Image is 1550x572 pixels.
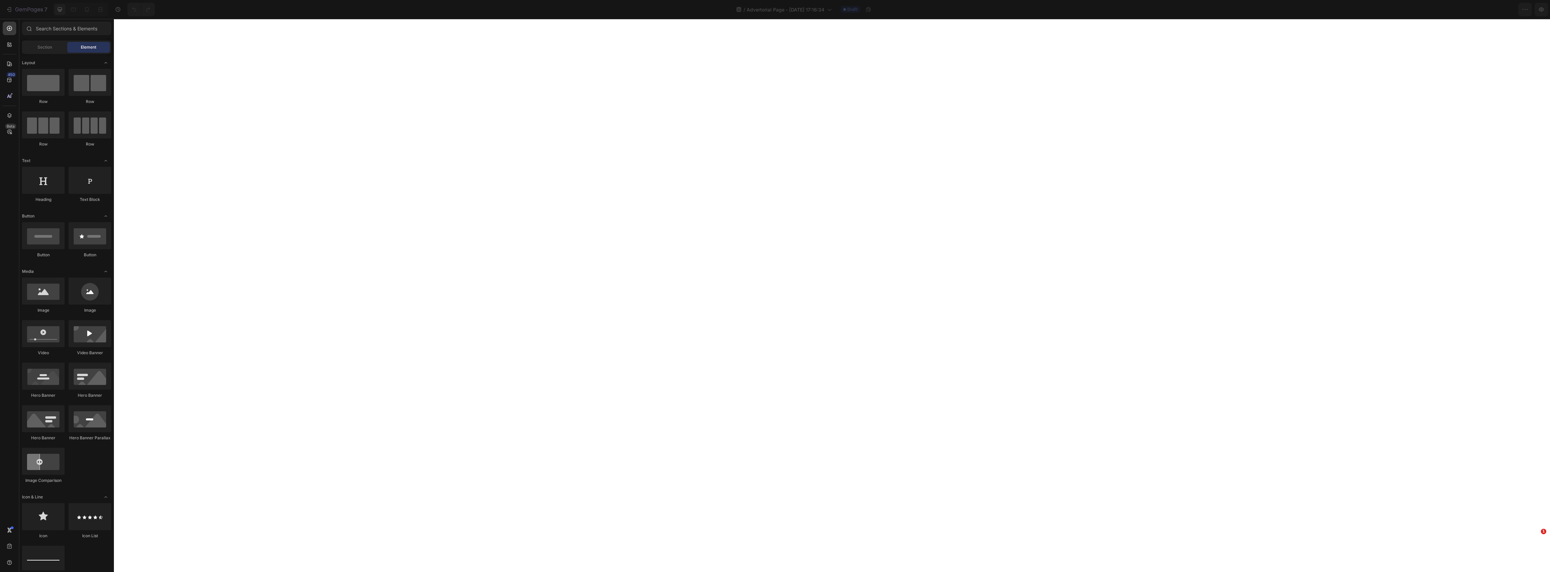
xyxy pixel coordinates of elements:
div: 450 [6,72,16,77]
span: Draft [847,6,857,12]
div: Row [69,99,111,105]
span: Advertorial Page - [DATE] 17:16:34 [747,6,824,13]
div: Undo/Redo [127,3,155,16]
div: Hero Banner [22,392,65,398]
span: Button [22,213,34,219]
span: Element [81,44,96,50]
span: Save [1486,7,1497,12]
div: Icon [22,533,65,539]
div: Hero Banner Parallax [69,435,111,441]
div: Row [22,141,65,147]
span: Layout [22,60,35,66]
button: 7 [3,3,50,16]
div: Image [69,307,111,313]
div: Icon List [69,533,111,539]
button: Publish [1505,3,1533,16]
div: Publish [1511,6,1528,13]
div: Image Comparison [22,477,65,484]
p: 7 [44,5,47,14]
span: Toggle open [100,155,111,166]
div: Row [22,99,65,105]
div: Text Block [69,197,111,203]
button: Save [1480,3,1502,16]
div: Heading [22,197,65,203]
span: Toggle open [100,266,111,277]
div: Beta [5,124,16,129]
span: Toggle open [100,492,111,502]
span: Text [22,158,30,164]
span: Toggle open [100,57,111,68]
input: Search Sections & Elements [22,22,111,35]
div: Hero Banner [22,435,65,441]
iframe: Intercom live chat [1527,539,1543,555]
div: Button [69,252,111,258]
div: Row [69,141,111,147]
div: Video Banner [69,350,111,356]
span: Section [38,44,52,50]
span: / [744,6,745,13]
div: Image [22,307,65,313]
span: 1 [1541,529,1546,534]
span: Media [22,268,34,275]
div: Hero Banner [69,392,111,398]
div: Video [22,350,65,356]
span: Icon & Line [22,494,43,500]
span: Toggle open [100,211,111,222]
div: Button [22,252,65,258]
